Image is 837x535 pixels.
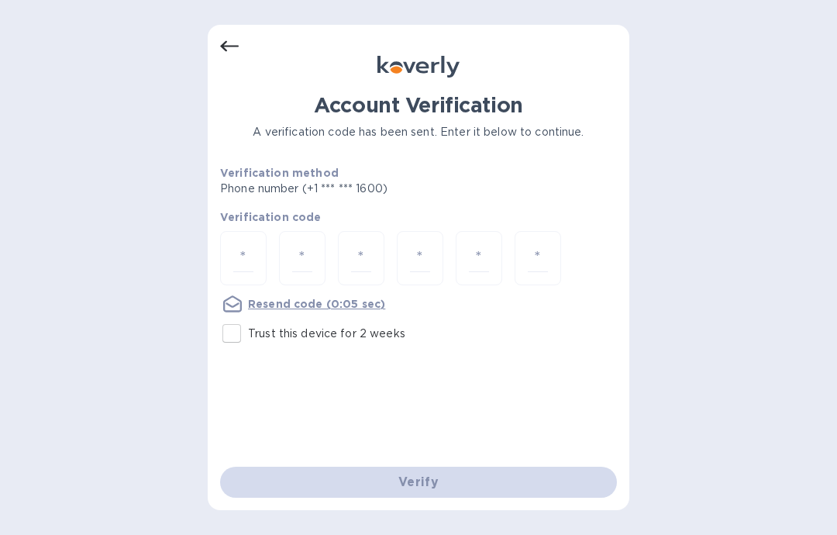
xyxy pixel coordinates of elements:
[220,181,506,197] p: Phone number (+1 *** *** 1600)
[220,124,617,140] p: A verification code has been sent. Enter it below to continue.
[248,298,385,310] u: Resend code (0:05 sec)
[248,326,405,342] p: Trust this device for 2 weeks
[220,209,617,225] p: Verification code
[220,93,617,118] h1: Account Verification
[220,167,339,179] b: Verification method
